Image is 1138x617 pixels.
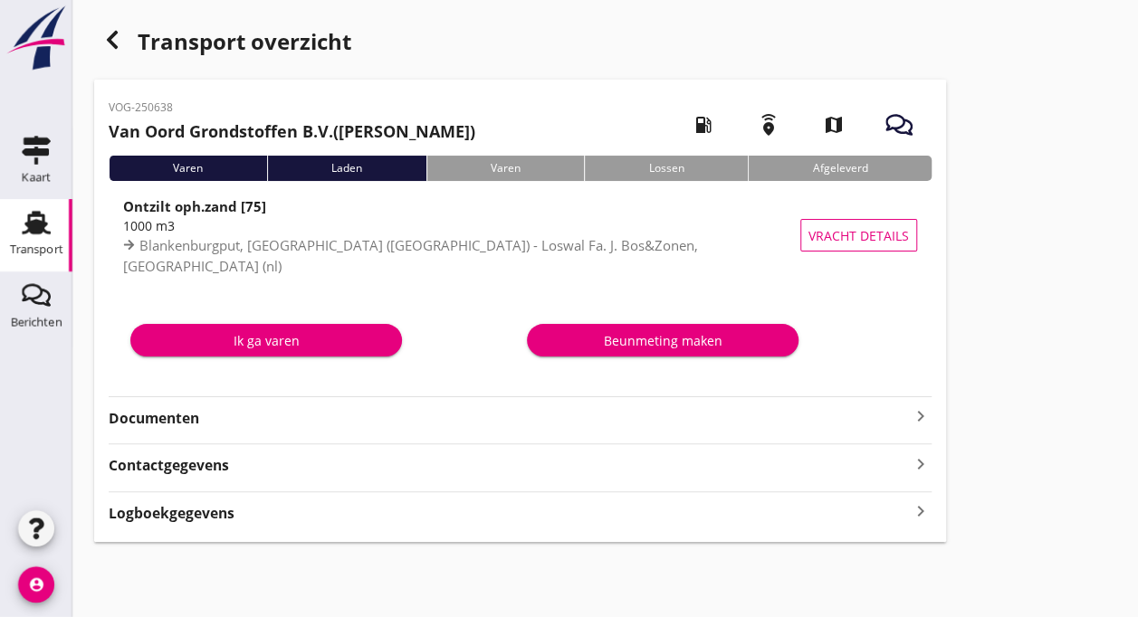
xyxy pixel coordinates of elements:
[10,243,63,255] div: Transport
[808,226,909,245] span: Vracht details
[109,408,910,429] strong: Documenten
[910,405,932,427] i: keyboard_arrow_right
[18,566,54,603] i: account_circle
[109,195,932,275] a: Ontzilt oph.zand [75]1000 m3Blankenburgput, [GEOGRAPHIC_DATA] ([GEOGRAPHIC_DATA]) - Loswal Fa. J....
[267,156,426,181] div: Laden
[123,236,698,275] span: Blankenburgput, [GEOGRAPHIC_DATA] ([GEOGRAPHIC_DATA]) - Loswal Fa. J. Bos&Zonen, [GEOGRAPHIC_DATA...
[748,156,932,181] div: Afgeleverd
[584,156,748,181] div: Lossen
[910,451,932,476] i: keyboard_arrow_right
[808,100,859,150] i: map
[800,219,917,252] button: Vracht details
[527,324,799,356] button: Beunmeting maken
[94,22,946,65] div: Transport overzicht
[541,331,784,350] div: Beunmeting maken
[130,324,402,356] button: Ik ga varen
[145,331,387,350] div: Ik ga varen
[109,156,267,181] div: Varen
[22,171,51,183] div: Kaart
[678,100,729,150] i: local_gas_station
[743,100,794,150] i: emergency_share
[4,5,69,71] img: logo-small.a267ee39.svg
[426,156,585,181] div: Varen
[109,455,229,476] strong: Contactgegevens
[109,120,333,142] strong: Van Oord Grondstoffen B.V.
[910,499,932,524] i: keyboard_arrow_right
[109,503,234,524] strong: Logboekgegevens
[109,119,475,144] h2: ([PERSON_NAME])
[11,316,62,327] div: Berichten
[109,100,475,116] p: VOG-250638
[123,197,266,215] strong: Ontzilt oph.zand [75]
[123,216,808,235] div: 1000 m3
